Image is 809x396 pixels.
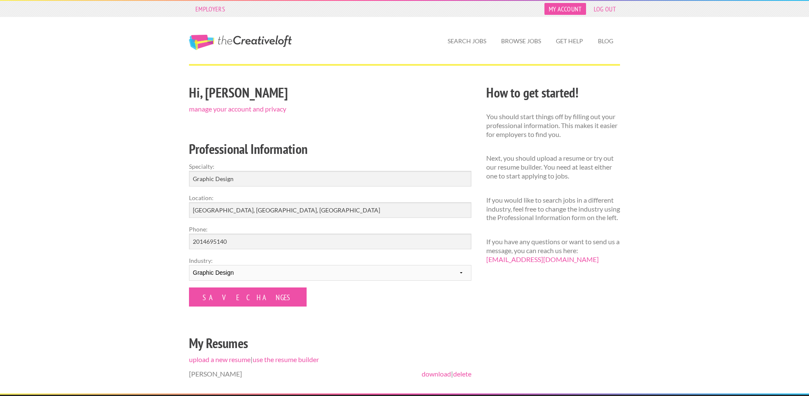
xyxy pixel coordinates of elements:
a: manage your account and privacy [189,105,286,113]
a: upload a new resume [189,355,251,363]
a: use the resume builder [253,355,319,363]
a: The Creative Loft [189,35,292,50]
a: [EMAIL_ADDRESS][DOMAIN_NAME] [486,255,599,263]
a: Browse Jobs [494,31,548,51]
a: Employers [191,3,229,15]
a: My Account [544,3,586,15]
label: Phone: [189,225,471,234]
a: Search Jobs [441,31,493,51]
p: You should start things off by filling out your professional information. This makes it easier fo... [486,112,620,139]
a: Blog [591,31,620,51]
input: Optional [189,234,471,249]
a: Get Help [549,31,590,51]
p: Next, you should upload a resume or try out our resume builder. You need at least either one to s... [486,154,620,180]
span: | [422,370,471,379]
h2: My Resumes [189,334,471,353]
div: | [182,82,479,393]
h2: How to get started! [486,83,620,102]
a: download [422,370,451,378]
input: e.g. New York, NY [189,202,471,218]
p: If you would like to search jobs in a different industry, feel free to change the industry using ... [486,196,620,222]
input: Save Changes [189,287,307,307]
h2: Hi, [PERSON_NAME] [189,83,471,102]
h2: Professional Information [189,139,471,159]
a: Log Out [589,3,620,15]
label: Location: [189,193,471,202]
span: [PERSON_NAME] [189,370,242,378]
label: Specialty: [189,162,471,171]
label: Industry: [189,256,471,265]
a: delete [453,370,471,378]
p: If you have any questions or want to send us a message, you can reach us here: [486,237,620,264]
